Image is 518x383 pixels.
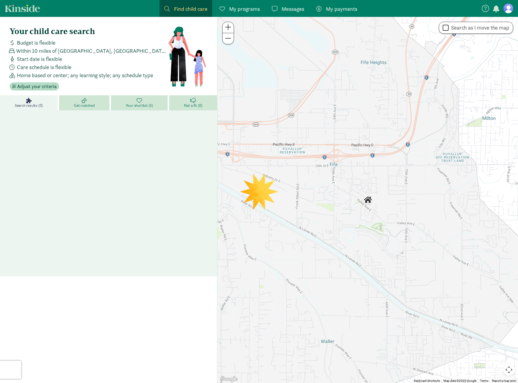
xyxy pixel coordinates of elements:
a: Report a map error [492,379,516,382]
span: Messages [282,5,304,13]
span: Not a fit (0) [184,103,202,108]
span: Map data ©2025 Google [444,379,476,382]
button: Adjust your criteria [10,82,59,91]
a: Your shortlist (3) [111,95,169,110]
img: Google [219,375,239,383]
span: Find child care [174,5,207,13]
button: Keyboard shortcuts [414,379,440,383]
span: Get matched [74,103,95,108]
label: Search as I move the map [449,24,509,31]
button: Map camera controls [503,364,515,376]
div: Click to see details [363,195,373,205]
a: Terms (opens in new tab) [480,379,488,382]
a: Get matched [59,95,111,110]
span: Within 10 miles of [GEOGRAPHIC_DATA], [GEOGRAPHIC_DATA] 98424 [16,47,168,55]
h4: Your child care search [10,27,168,36]
span: Care schedule is flexible [17,63,71,71]
a: Kinside [5,5,40,12]
a: Open this area in Google Maps (opens a new window) [219,375,239,383]
span: Adjust your criteria [17,83,57,90]
span: Start date is flexible [17,55,62,63]
span: My programs [229,5,260,13]
span: My payments [326,5,357,13]
span: Your shortlist (3) [126,103,153,108]
span: Budget is flexible [17,39,55,47]
span: Home based or center; any learning style; any schedule type [17,71,153,79]
a: Not a fit (0) [169,95,217,110]
span: Search results (0) [15,103,43,108]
